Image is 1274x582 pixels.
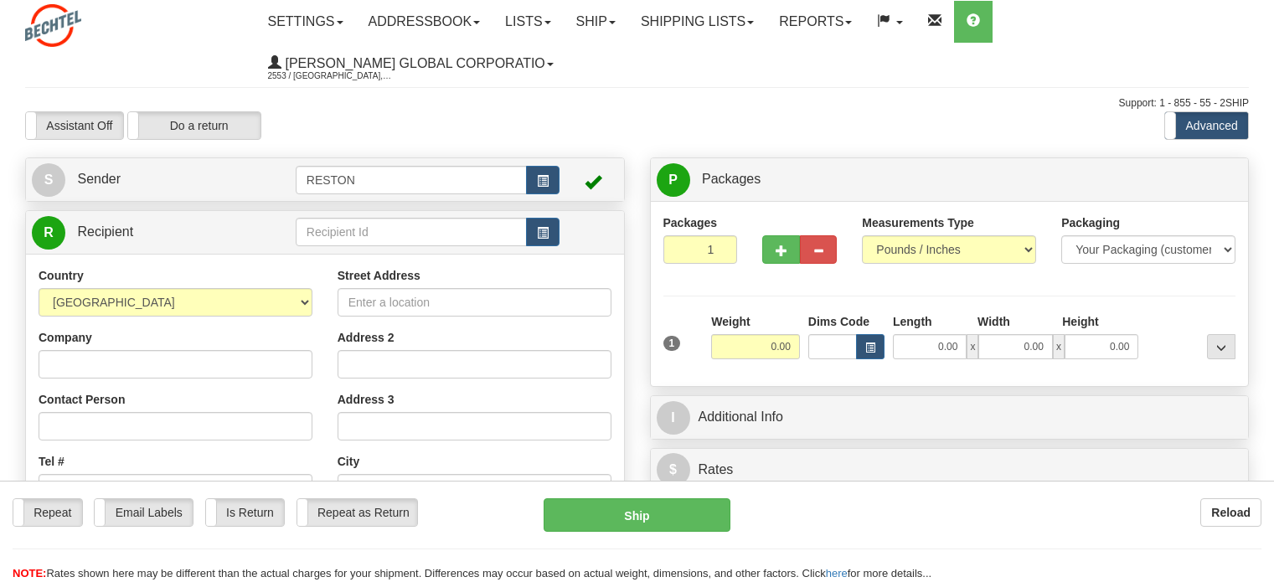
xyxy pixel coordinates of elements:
label: Country [39,267,84,284]
label: Do a return [128,112,260,139]
span: Packages [702,172,761,186]
span: $ [657,453,690,487]
a: here [826,567,848,579]
button: Reload [1200,498,1261,527]
span: NOTE: [13,567,46,579]
span: 2553 / [GEOGRAPHIC_DATA], [PERSON_NAME] [268,68,394,85]
a: $Rates [657,453,1243,487]
input: Enter a location [338,288,611,317]
a: Shipping lists [628,1,766,43]
label: Address 3 [338,391,395,408]
b: Reload [1211,506,1251,519]
label: Is Return [206,499,284,526]
span: Recipient [77,224,133,239]
label: Repeat as Return [297,499,417,526]
label: Width [977,313,1010,330]
a: S Sender [32,162,296,197]
label: Height [1062,313,1099,330]
button: Ship [544,498,731,532]
a: Lists [493,1,563,43]
label: Length [893,313,932,330]
label: Dims Code [808,313,869,330]
div: ... [1207,334,1235,359]
span: I [657,401,690,435]
a: [PERSON_NAME] Global Corporatio 2553 / [GEOGRAPHIC_DATA], [PERSON_NAME] [255,43,566,85]
a: Ship [564,1,628,43]
label: Email Labels [95,499,193,526]
label: Packaging [1061,214,1120,231]
a: IAdditional Info [657,400,1243,435]
input: Sender Id [296,166,527,194]
label: City [338,453,359,470]
label: Contact Person [39,391,125,408]
iframe: chat widget [1235,205,1272,376]
a: Addressbook [356,1,493,43]
span: R [32,216,65,250]
span: P [657,163,690,197]
img: logo2553.jpg [25,4,81,47]
input: Recipient Id [296,218,527,246]
label: Packages [663,214,718,231]
div: Support: 1 - 855 - 55 - 2SHIP [25,96,1249,111]
label: Tel # [39,453,64,470]
label: Weight [711,313,750,330]
label: Company [39,329,92,346]
span: [PERSON_NAME] Global Corporatio [281,56,545,70]
label: Assistant Off [26,112,123,139]
a: Settings [255,1,356,43]
span: x [1053,334,1065,359]
label: Advanced [1165,112,1248,139]
a: P Packages [657,162,1243,197]
span: x [967,334,978,359]
span: 1 [663,336,681,351]
label: Address 2 [338,329,395,346]
a: Reports [766,1,864,43]
label: Measurements Type [862,214,974,231]
label: Street Address [338,267,420,284]
span: S [32,163,65,197]
span: Sender [77,172,121,186]
label: Repeat [13,499,82,526]
a: R Recipient [32,215,266,250]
